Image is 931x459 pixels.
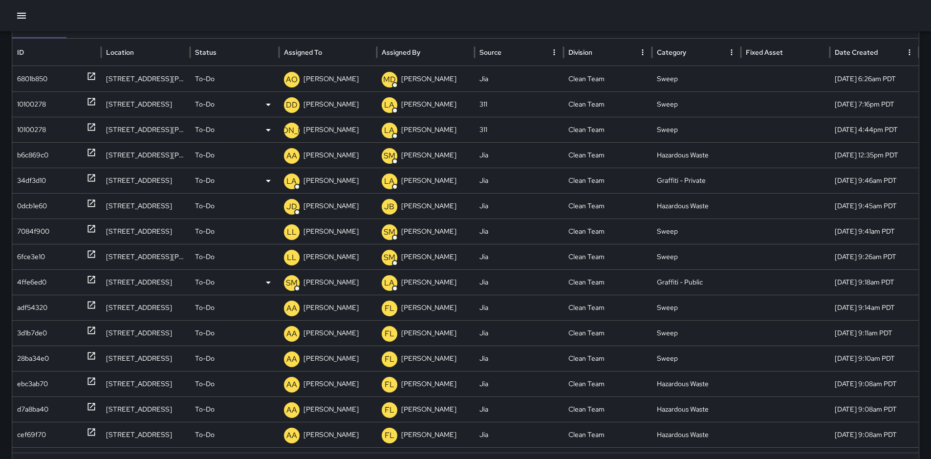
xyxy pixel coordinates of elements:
p: [PERSON_NAME] [303,422,359,447]
div: 321-325 Fulton Street [101,142,190,168]
div: ebc3ab70 [17,372,48,396]
p: AO [286,74,298,86]
p: [PERSON_NAME] [401,194,456,219]
div: Jia [475,193,563,219]
div: Clean Team [563,117,652,142]
div: 700 Golden Gate Avenue [101,269,190,295]
p: JB [384,201,394,213]
div: Jia [475,66,563,91]
div: b6c869c0 [17,143,48,168]
p: To-Do [195,372,215,396]
p: [PERSON_NAME] [401,422,456,447]
div: 135 Fell Street [101,422,190,447]
div: 6801b850 [17,66,47,91]
div: 10/13/2025, 12:35pm PDT [830,142,919,168]
p: AA [286,328,297,340]
div: 135 Fell Street [101,396,190,422]
div: 10/14/2025, 6:26am PDT [830,66,919,91]
p: [PERSON_NAME] [401,397,456,422]
p: [PERSON_NAME] [401,143,456,168]
div: 7084f900 [17,219,49,244]
p: LL [287,252,297,263]
p: DD [286,99,298,111]
div: 10/13/2025, 9:08am PDT [830,371,919,396]
div: Sweep [652,117,741,142]
div: 10/13/2025, 9:11am PDT [830,320,919,346]
p: FL [385,303,394,314]
p: To-Do [195,66,215,91]
p: [PERSON_NAME] [303,92,359,117]
p: LA [286,175,297,187]
div: Graffiti - Private [652,168,741,193]
div: 6fce3e10 [17,244,45,269]
div: Sweep [652,295,741,320]
div: Clean Team [563,371,652,396]
p: LA [384,175,394,187]
div: cef69f70 [17,422,46,447]
div: Clean Team [563,142,652,168]
div: 10/13/2025, 9:08am PDT [830,422,919,447]
div: Clean Team [563,422,652,447]
p: AA [286,430,297,441]
div: Hazardous Waste [652,422,741,447]
div: Clean Team [563,295,652,320]
p: To-Do [195,270,215,295]
div: Sweep [652,91,741,117]
div: 555 Franklin Street [101,219,190,244]
div: 295 Fell Street [101,320,190,346]
div: Status [195,48,217,57]
div: 10/13/2025, 9:46am PDT [830,168,919,193]
p: To-Do [195,194,215,219]
div: 10100278 [17,92,46,117]
div: Hazardous Waste [652,193,741,219]
div: Clean Team [563,193,652,219]
div: Fixed Asset [746,48,783,57]
div: 10/13/2025, 9:18am PDT [830,269,919,295]
p: [PERSON_NAME] [303,66,359,91]
div: 292 Linden Street [101,295,190,320]
p: [PERSON_NAME] [303,270,359,295]
div: 10/13/2025, 9:45am PDT [830,193,919,219]
div: 10/13/2025, 4:44pm PDT [830,117,919,142]
div: Graffiti - Public [652,269,741,295]
div: Sweep [652,320,741,346]
div: Jia [475,295,563,320]
div: Jia [475,269,563,295]
p: [PERSON_NAME] [260,125,324,136]
button: Date Created column menu [903,45,916,59]
p: To-Do [195,346,215,371]
div: 4ffe6ed0 [17,270,46,295]
div: 10/13/2025, 7:16pm PDT [830,91,919,117]
div: 10/13/2025, 9:14am PDT [830,295,919,320]
div: Sweep [652,219,741,244]
button: Division column menu [636,45,650,59]
p: [PERSON_NAME] [303,295,359,320]
div: 10100278 [17,117,46,142]
div: 1586 Market Street [101,193,190,219]
p: [PERSON_NAME] [401,92,456,117]
div: 600 Mcallister Street [101,244,190,269]
p: JD [286,201,297,213]
p: [PERSON_NAME] [401,346,456,371]
div: 220 Fell Street [101,346,190,371]
div: Clean Team [563,320,652,346]
div: ID [17,48,24,57]
div: 87 Mcallister Street [101,117,190,142]
div: 10/13/2025, 9:41am PDT [830,219,919,244]
p: To-Do [195,422,215,447]
p: LL [287,226,297,238]
p: To-Do [195,397,215,422]
p: FL [385,430,394,441]
p: SM [384,252,395,263]
p: [PERSON_NAME] [401,270,456,295]
div: Hazardous Waste [652,371,741,396]
div: Clean Team [563,269,652,295]
p: AA [286,379,297,391]
p: [PERSON_NAME] [303,244,359,269]
p: To-Do [195,244,215,269]
p: [PERSON_NAME] [401,219,456,244]
p: SM [384,226,395,238]
p: [PERSON_NAME] [303,143,359,168]
p: FL [385,353,394,365]
div: Jia [475,422,563,447]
